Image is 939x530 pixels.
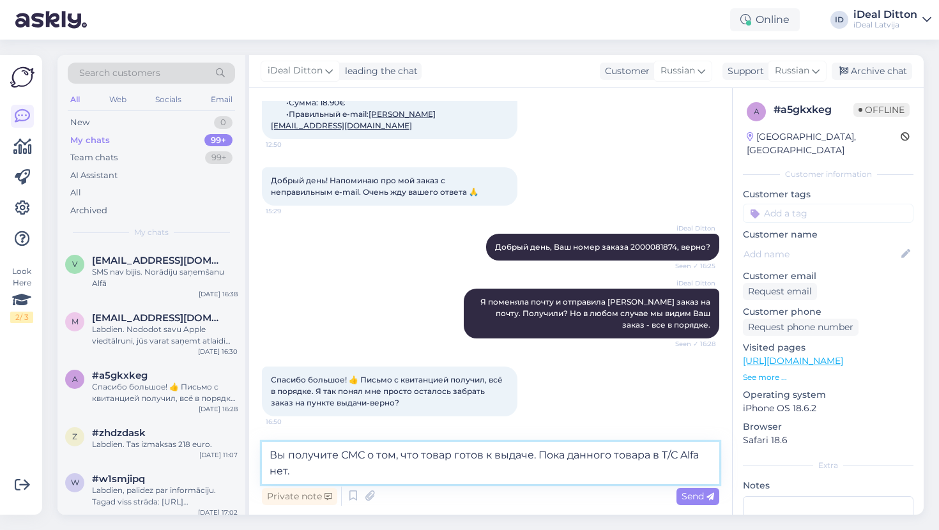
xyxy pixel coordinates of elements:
[208,91,235,108] div: Email
[266,140,314,149] span: 12:50
[92,427,146,439] span: #zhdzdask
[743,460,913,471] div: Extra
[743,204,913,223] input: Add a tag
[271,375,505,407] span: Спасибо большое! 👍 Письмо с квитанцией получил, всё в порядке. Я так понял мне просто осталось за...
[92,473,145,485] span: #w1smjipq
[92,266,238,289] div: SMS nav bijis. Norādīju saņemšanu Alfā
[92,312,225,324] span: matvejeva.taiga@gmail.com
[199,450,238,460] div: [DATE] 11:07
[199,289,238,299] div: [DATE] 16:38
[747,130,901,157] div: [GEOGRAPHIC_DATA], [GEOGRAPHIC_DATA]
[853,103,910,117] span: Offline
[153,91,184,108] div: Socials
[10,312,33,323] div: 2 / 3
[668,278,715,288] span: iDeal Ditton
[134,227,169,238] span: My chats
[668,223,715,233] span: iDeal Ditton
[70,116,89,129] div: New
[730,8,800,31] div: Online
[214,116,233,129] div: 0
[262,442,719,484] textarea: Вы получите СМС о том, что товар готов к выдаче. Пока данного товара в T/C Alfa нет.
[682,490,714,502] span: Send
[743,269,913,283] p: Customer email
[266,417,314,427] span: 16:50
[10,266,33,323] div: Look Here
[743,355,843,367] a: [URL][DOMAIN_NAME]
[198,508,238,517] div: [DATE] 17:02
[743,388,913,402] p: Operating system
[743,169,913,180] div: Customer information
[92,370,148,381] span: #a5gkxkeg
[72,374,78,384] span: a
[266,206,314,216] span: 15:29
[743,372,913,383] p: See more ...
[743,402,913,415] p: iPhone OS 18.6.2
[340,64,418,78] div: leading the chat
[743,283,817,300] div: Request email
[743,434,913,447] p: Safari 18.6
[743,228,913,241] p: Customer name
[92,485,238,508] div: Labdien, palidez par informāciju. Tagad viss strāda: [URL][DOMAIN_NAME]
[480,297,712,329] span: Я поменяла почту и отправила [PERSON_NAME] заказ на почту. Получили? Но в любом случае мы видим В...
[79,66,160,80] span: Search customers
[853,10,931,30] a: iDeal DittoniDeal Latvija
[92,381,238,404] div: Спасибо большое! 👍 Письмо с квитанцией получил, всё в порядке. Я так понял мне просто осталось за...
[68,91,82,108] div: All
[70,151,118,164] div: Team chats
[72,432,77,441] span: z
[660,64,695,78] span: Russian
[71,478,79,487] span: w
[668,261,715,271] span: Seen ✓ 16:25
[268,64,323,78] span: iDeal Ditton
[70,169,118,182] div: AI Assistant
[92,439,238,450] div: Labdien. Tas izmaksas 218 euro.
[830,11,848,29] div: ID
[107,91,129,108] div: Web
[199,404,238,414] div: [DATE] 16:28
[72,259,77,269] span: v
[853,10,917,20] div: iDeal Ditton
[92,255,225,266] span: vectors@inbox.lv
[198,347,238,356] div: [DATE] 16:30
[743,188,913,201] p: Customer tags
[744,247,899,261] input: Add name
[774,102,853,117] div: # a5gkxkeg
[600,64,650,78] div: Customer
[775,64,809,78] span: Russian
[743,341,913,354] p: Visited pages
[262,488,337,505] div: Private note
[743,319,859,336] div: Request phone number
[10,65,34,89] img: Askly Logo
[495,242,710,252] span: Добрый день, Ваш номер заказа 2000081874, верно?
[832,63,912,80] div: Archive chat
[70,134,110,147] div: My chats
[92,324,238,347] div: Labdien. Nododot savu Apple viedtālruni, jūs varat saņemt atlaidi jebkurai precei mūsu veikalā.
[743,305,913,319] p: Customer phone
[205,151,233,164] div: 99+
[853,20,917,30] div: iDeal Latvija
[72,317,79,326] span: m
[271,176,478,197] span: Добрый день! Напоминаю про мой заказ с неправильным e-mail. Очень жду вашего ответа 🙏
[722,64,764,78] div: Support
[70,204,107,217] div: Archived
[668,339,715,349] span: Seen ✓ 16:28
[743,479,913,492] p: Notes
[204,134,233,147] div: 99+
[70,186,81,199] div: All
[743,420,913,434] p: Browser
[754,107,760,116] span: a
